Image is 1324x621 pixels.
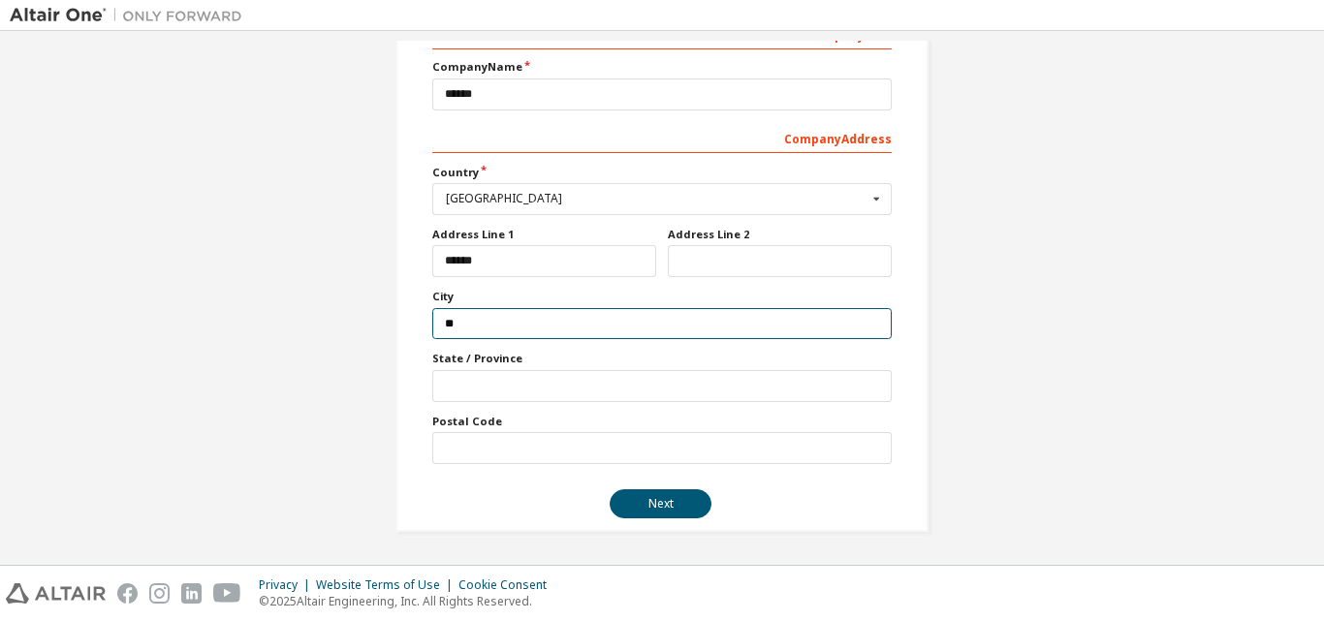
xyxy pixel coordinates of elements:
label: Address Line 1 [432,227,656,242]
label: Postal Code [432,414,892,429]
img: facebook.svg [117,583,138,604]
p: © 2025 Altair Engineering, Inc. All Rights Reserved. [259,593,558,609]
div: Company Address [432,122,892,153]
img: youtube.svg [213,583,241,604]
label: Company Name [432,59,892,75]
label: City [432,289,892,304]
div: Website Terms of Use [316,577,458,593]
div: Privacy [259,577,316,593]
img: linkedin.svg [181,583,202,604]
img: Altair One [10,6,252,25]
button: Next [610,489,711,518]
img: instagram.svg [149,583,170,604]
label: Country [432,165,892,180]
div: [GEOGRAPHIC_DATA] [446,193,867,204]
label: State / Province [432,351,892,366]
label: Address Line 2 [668,227,892,242]
div: Cookie Consent [458,577,558,593]
img: altair_logo.svg [6,583,106,604]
